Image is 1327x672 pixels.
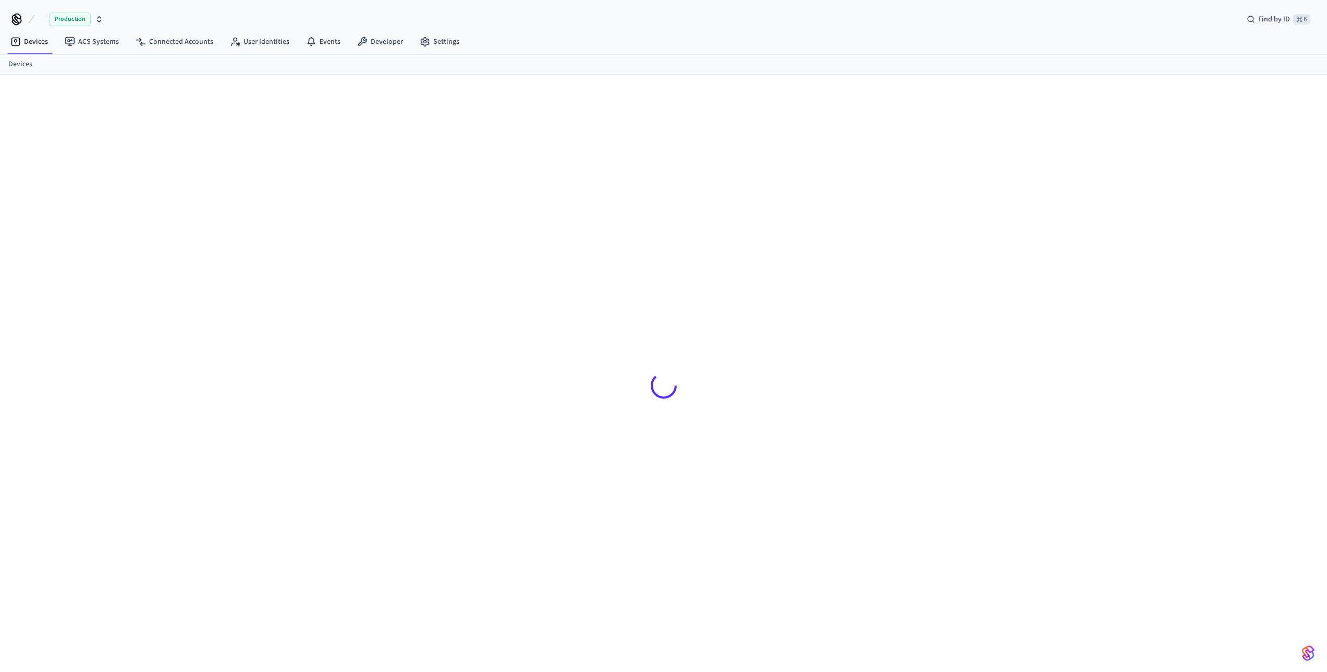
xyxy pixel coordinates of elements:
[1238,10,1319,29] div: Find by ID⌘ K
[1293,14,1310,25] span: ⌘ K
[56,32,127,51] a: ACS Systems
[349,32,411,51] a: Developer
[1302,645,1314,662] img: SeamLogoGradient.69752ec5.svg
[49,13,91,26] span: Production
[298,32,349,51] a: Events
[127,32,222,51] a: Connected Accounts
[1258,14,1290,25] span: Find by ID
[222,32,298,51] a: User Identities
[411,32,468,51] a: Settings
[2,32,56,51] a: Devices
[8,59,32,70] a: Devices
